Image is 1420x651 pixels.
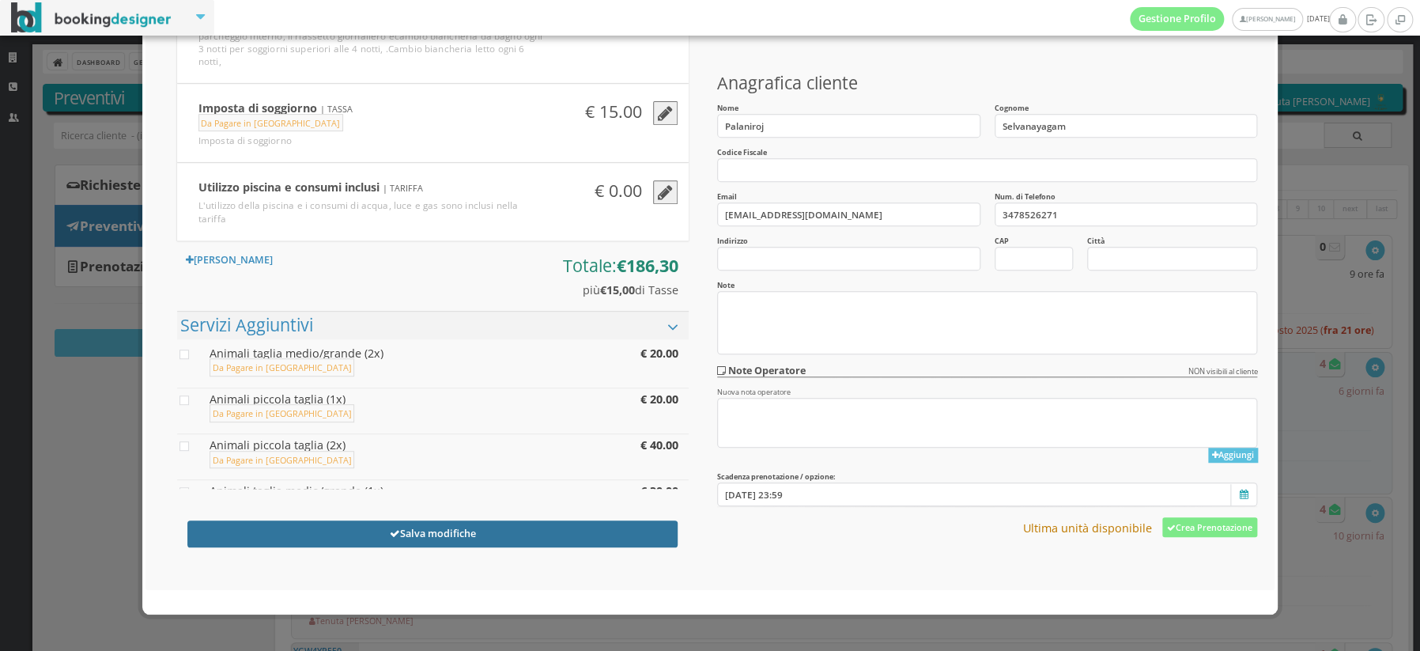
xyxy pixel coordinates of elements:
[640,346,678,361] b: € 20.00
[625,254,678,277] span: 186,30
[1232,8,1302,31] a: [PERSON_NAME]
[1087,237,1105,247] label: Città
[210,483,383,498] span: Animali taglia medio/grande (1x)
[11,2,172,33] img: BookingDesigner.com
[198,134,545,146] div: Imposta di soggiorno
[717,237,748,247] label: Indirizzo
[599,282,634,297] b: €
[640,483,678,498] b: € 30.00
[1130,7,1329,31] span: [DATE]
[1208,448,1257,462] button: Aggiungi
[529,255,678,276] h3: Totale:
[717,104,738,114] label: Nome
[640,437,678,452] b: € 40.00
[187,520,678,547] button: Salva modifiche
[995,104,1029,114] label: Cognome
[717,73,1257,93] h3: Anagrafica cliente
[616,254,678,277] b: €
[1188,366,1257,377] small: NON visibili al cliente
[198,4,545,68] div: Quota Soggiorno con colazione di benvenuto per il primo giorno, con latte, succo di frutta, acqua...
[717,472,836,483] label: Scadenza prenotazione / opzione:
[177,248,281,272] a: [PERSON_NAME]
[717,148,767,158] label: Codice Fiscale
[198,180,380,195] b: Utilizzo piscina e consumi inclusi
[640,392,678,407] b: € 20.00
[1162,517,1258,537] button: Crea Prenotazione
[210,404,354,422] small: Da Pagare in [GEOGRAPHIC_DATA]
[995,192,1056,202] label: Num. di Telefono
[210,392,346,407] span: Animali piccola taglia (1x)
[717,398,1257,448] textarea: Aggiungi
[1022,521,1151,535] h4: Ultima unità disponibile
[710,365,1264,472] section: Nuova nota operatore
[198,100,317,115] b: Imposta di soggiorno
[606,282,634,297] span: 15,00
[595,180,642,201] h3: € 0.00
[320,103,353,115] small: | TASSA
[717,281,735,291] label: Note
[383,182,423,194] small: | TARIFFA
[210,437,346,452] span: Animali piccola taglia (2x)
[210,358,354,376] small: Da Pagare in [GEOGRAPHIC_DATA]
[177,311,689,339] a: Servizi Aggiuntivi
[210,346,383,361] span: Animali taglia medio/grande (2x)
[995,237,1009,247] label: CAP
[717,192,737,202] label: Email
[529,283,678,297] h4: più di Tasse
[1130,7,1225,31] a: Gestione Profilo
[198,199,545,224] div: L'utilizzo della piscina e i consumi di acqua, luce e gas sono inclusi nella tariffa
[728,365,806,377] label: Note Operatore
[585,101,642,122] h3: € 15.00
[198,114,343,131] small: Da Pagare in [GEOGRAPHIC_DATA]
[210,451,354,468] small: Da Pagare in [GEOGRAPHIC_DATA]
